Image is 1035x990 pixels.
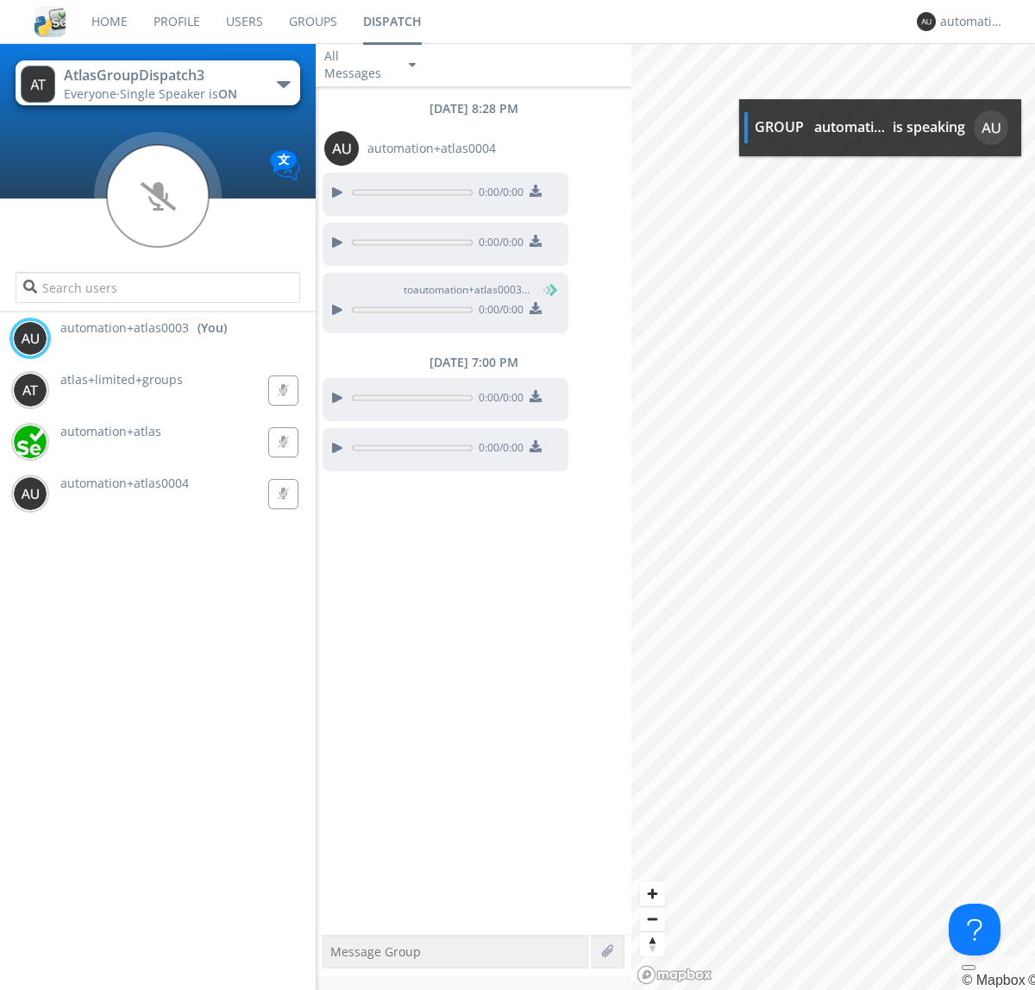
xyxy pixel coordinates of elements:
span: 0:00 / 0:00 [473,302,524,321]
div: Everyone · [64,85,258,103]
button: Reset bearing to north [640,931,665,956]
img: 373638.png [13,476,47,511]
img: 373638.png [324,131,359,166]
button: AtlasGroupDispatch3Everyone·Single Speaker isON [16,60,299,105]
div: All Messages [324,47,393,82]
img: download media button [530,302,542,314]
img: 373638.png [13,321,47,356]
button: Toggle attribution [962,965,975,970]
img: d2d01cd9b4174d08988066c6d424eccd [13,425,47,459]
span: automation+atlas0003 [60,319,189,337]
div: AtlasGroupDispatch3 [64,66,258,85]
span: 0:00 / 0:00 [473,235,524,254]
img: download media button [530,440,542,452]
div: GROUP [755,117,804,137]
button: Zoom out [640,906,665,931]
span: automation+atlas [60,423,161,439]
img: 373638.png [974,110,1008,145]
a: Mapbox logo [637,965,712,985]
span: ON [218,85,237,102]
span: 0:00 / 0:00 [473,185,524,204]
span: Single Speaker is [120,85,237,102]
span: atlas+limited+groups [60,371,183,388]
span: automation+atlas0004 [367,140,496,157]
img: 373638.png [917,12,936,31]
span: 0:00 / 0:00 [473,390,524,409]
div: [DATE] 8:28 PM [316,100,631,117]
span: to automation+atlas0003 [404,282,533,298]
img: download media button [530,235,542,247]
img: cddb5a64eb264b2086981ab96f4c1ba7 [34,6,66,37]
img: 373638.png [13,373,47,407]
img: caret-down-sm.svg [409,63,416,67]
img: Translation enabled [270,150,300,180]
iframe: Toggle Customer Support [949,904,1000,955]
img: 373638.png [21,66,55,103]
span: Reset bearing to north [640,932,665,956]
div: is speaking [893,117,965,137]
span: 0:00 / 0:00 [473,440,524,459]
button: Zoom in [640,881,665,906]
div: (You) [198,319,227,337]
span: Zoom out [640,907,665,931]
span: automation+atlas0004 [60,475,189,491]
a: Mapbox [962,973,1025,987]
img: download media button [530,185,542,197]
div: [DATE] 7:00 PM [316,354,631,371]
div: automation+atlas0004 [814,117,888,137]
span: (You) [530,282,556,297]
div: automation+atlas0003 [940,13,1005,30]
input: Search users [16,272,299,303]
img: download media button [530,390,542,402]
